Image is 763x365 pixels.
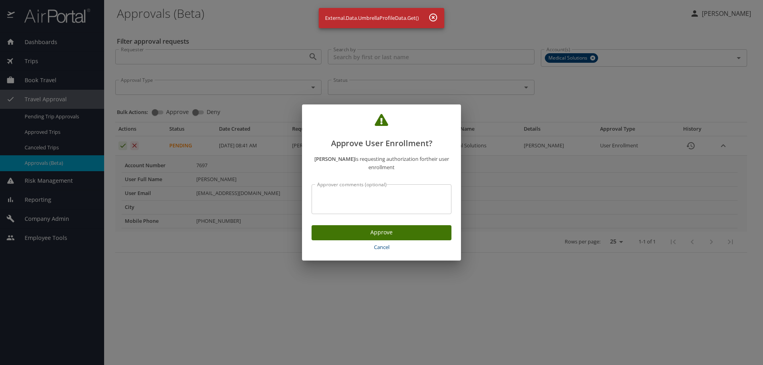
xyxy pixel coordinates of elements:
div: External.Data.UmbrellaProfileData.Get() [325,10,419,26]
span: Approve [318,228,445,238]
h2: Approve User Enrollment? [312,114,451,150]
p: is requesting authorization for their user enrollment [312,155,451,172]
button: Cancel [312,240,451,254]
strong: [PERSON_NAME] [314,155,355,162]
span: Cancel [315,243,448,252]
button: Approve [312,225,451,241]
